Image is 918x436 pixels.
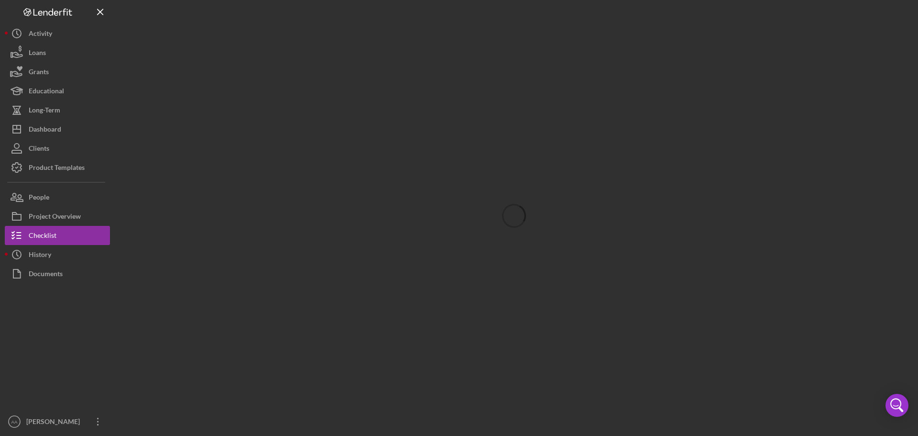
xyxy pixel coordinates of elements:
div: Clients [29,139,49,160]
div: Educational [29,81,64,103]
button: AA[PERSON_NAME] [5,412,110,431]
button: History [5,245,110,264]
button: Clients [5,139,110,158]
div: Long-Term [29,101,60,122]
button: Product Templates [5,158,110,177]
div: Product Templates [29,158,85,179]
div: People [29,188,49,209]
div: Project Overview [29,207,81,228]
div: Dashboard [29,120,61,141]
text: AA [11,419,18,425]
div: Checklist [29,226,56,247]
button: Dashboard [5,120,110,139]
div: [PERSON_NAME] [24,412,86,434]
button: Activity [5,24,110,43]
button: People [5,188,110,207]
button: Documents [5,264,110,283]
div: Grants [29,62,49,84]
button: Project Overview [5,207,110,226]
div: Documents [29,264,63,286]
button: Long-Term [5,101,110,120]
div: History [29,245,51,267]
div: Loans [29,43,46,65]
div: Open Intercom Messenger [885,394,908,417]
button: Grants [5,62,110,81]
div: Activity [29,24,52,45]
button: Educational [5,81,110,101]
button: Loans [5,43,110,62]
button: Checklist [5,226,110,245]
